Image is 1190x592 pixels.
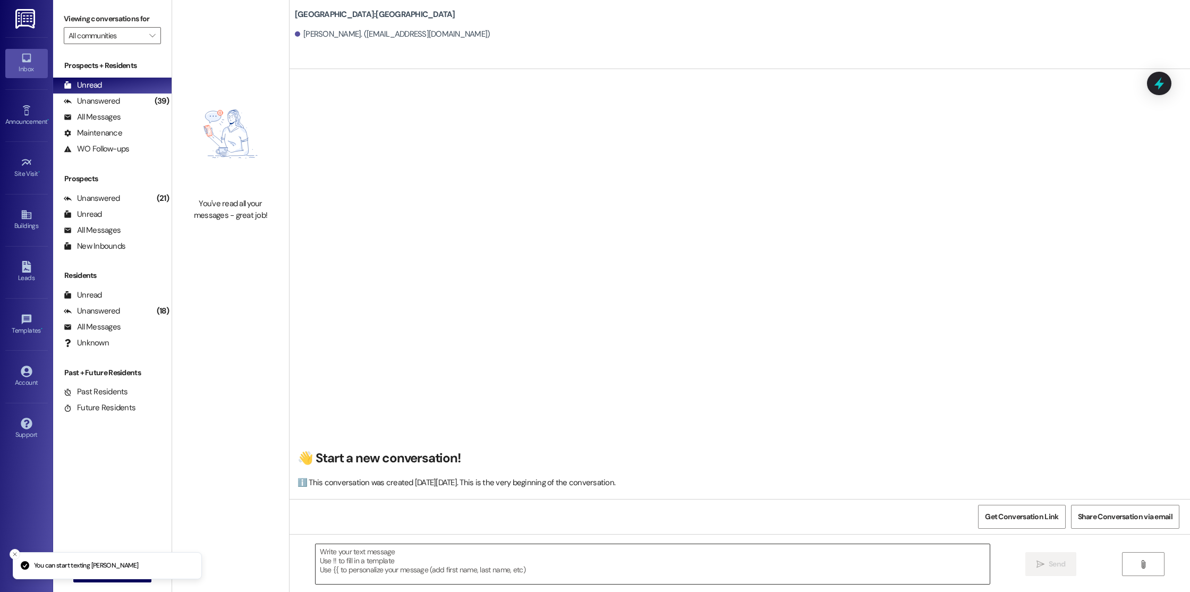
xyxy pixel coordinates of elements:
[1025,552,1077,576] button: Send
[64,386,128,398] div: Past Residents
[64,80,102,91] div: Unread
[5,49,48,78] a: Inbox
[15,9,37,29] img: ResiDesk Logo
[64,337,109,349] div: Unknown
[1036,560,1044,569] i: 
[41,325,42,333] span: •
[154,190,172,207] div: (21)
[297,450,1177,467] h2: 👋 Start a new conversation!
[64,402,135,413] div: Future Residents
[53,173,172,184] div: Prospects
[295,29,490,40] div: [PERSON_NAME]. ([EMAIL_ADDRESS][DOMAIN_NAME])
[69,27,144,44] input: All communities
[47,116,49,124] span: •
[34,561,139,571] p: You can start texting [PERSON_NAME]
[1071,505,1179,529] button: Share Conversation via email
[5,310,48,339] a: Templates •
[53,60,172,71] div: Prospects + Residents
[64,11,161,27] label: Viewing conversations for
[38,168,40,176] span: •
[64,193,120,204] div: Unanswered
[5,258,48,286] a: Leads
[10,549,20,560] button: Close toast
[184,198,277,221] div: You've read all your messages - great job!
[64,96,120,107] div: Unanswered
[297,477,1177,488] div: ℹ️ This conversation was created [DATE][DATE]. This is the very beginning of the conversation.
[64,241,125,252] div: New Inbounds
[1139,560,1147,569] i: 
[64,209,102,220] div: Unread
[53,270,172,281] div: Residents
[5,415,48,443] a: Support
[1078,511,1172,522] span: Share Conversation via email
[64,112,121,123] div: All Messages
[978,505,1065,529] button: Get Conversation Link
[184,75,277,193] img: empty-state
[5,154,48,182] a: Site Visit •
[295,9,455,20] b: [GEOGRAPHIC_DATA]: [GEOGRAPHIC_DATA]
[1049,559,1065,570] span: Send
[64,306,120,317] div: Unanswered
[64,128,122,139] div: Maintenance
[53,367,172,378] div: Past + Future Residents
[5,362,48,391] a: Account
[985,511,1058,522] span: Get Conversation Link
[152,93,172,109] div: (39)
[64,225,121,236] div: All Messages
[154,303,172,319] div: (18)
[149,31,155,40] i: 
[64,322,121,333] div: All Messages
[64,143,129,155] div: WO Follow-ups
[5,206,48,234] a: Buildings
[64,290,102,301] div: Unread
